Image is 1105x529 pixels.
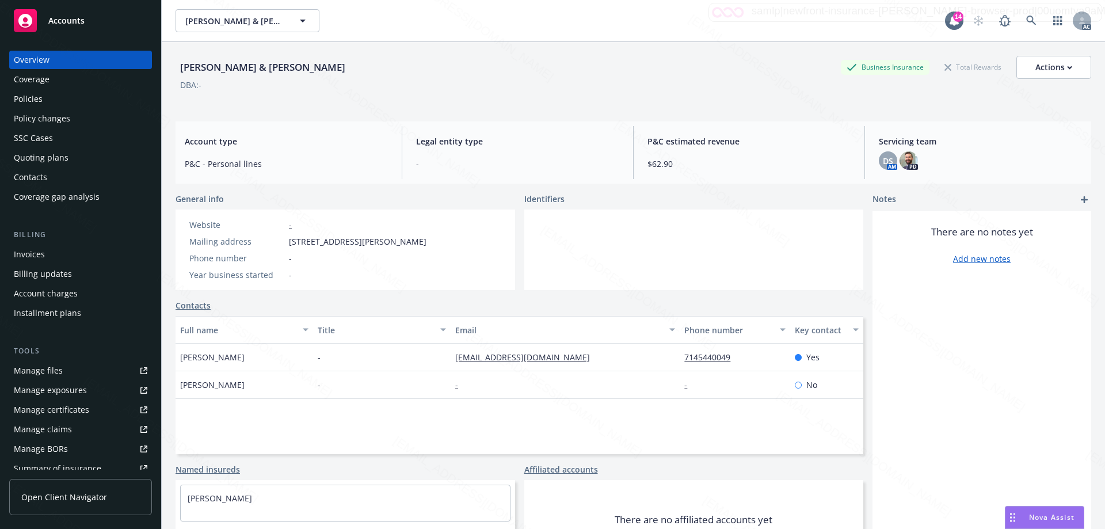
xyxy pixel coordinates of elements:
[684,324,772,336] div: Phone number
[289,219,292,230] a: -
[9,345,152,357] div: Tools
[806,351,820,363] span: Yes
[9,245,152,264] a: Invoices
[9,440,152,458] a: Manage BORs
[684,379,696,390] a: -
[318,379,321,391] span: -
[1016,56,1091,79] button: Actions
[176,316,313,344] button: Full name
[9,70,152,89] a: Coverage
[455,324,662,336] div: Email
[14,129,53,147] div: SSC Cases
[9,229,152,241] div: Billing
[9,284,152,303] a: Account charges
[318,351,321,363] span: -
[9,51,152,69] a: Overview
[14,90,43,108] div: Policies
[180,79,201,91] div: DBA: -
[647,135,851,147] span: P&C estimated revenue
[14,245,45,264] div: Invoices
[9,149,152,167] a: Quoting plans
[14,149,68,167] div: Quoting plans
[883,155,893,167] span: DS
[185,135,388,147] span: Account type
[451,316,680,344] button: Email
[14,168,47,187] div: Contacts
[188,493,252,504] a: [PERSON_NAME]
[9,5,152,37] a: Accounts
[176,9,319,32] button: [PERSON_NAME] & [PERSON_NAME]
[14,304,81,322] div: Installment plans
[14,51,49,69] div: Overview
[176,193,224,205] span: General info
[14,265,72,283] div: Billing updates
[524,463,598,475] a: Affiliated accounts
[14,440,68,458] div: Manage BORs
[21,491,107,503] span: Open Client Navigator
[1005,506,1084,529] button: Nova Assist
[189,252,284,264] div: Phone number
[176,463,240,475] a: Named insureds
[313,316,451,344] button: Title
[289,252,292,264] span: -
[189,269,284,281] div: Year business started
[1035,56,1072,78] div: Actions
[9,381,152,399] a: Manage exposures
[14,284,78,303] div: Account charges
[189,219,284,231] div: Website
[1005,507,1020,528] div: Drag to move
[14,381,87,399] div: Manage exposures
[993,9,1016,32] a: Report a Bug
[180,324,296,336] div: Full name
[931,225,1033,239] span: There are no notes yet
[1046,9,1069,32] a: Switch app
[795,324,846,336] div: Key contact
[14,70,49,89] div: Coverage
[9,168,152,187] a: Contacts
[189,235,284,248] div: Mailing address
[416,158,619,170] span: -
[1077,193,1091,207] a: add
[647,158,851,170] span: $62.90
[48,16,85,25] span: Accounts
[180,351,245,363] span: [PERSON_NAME]
[1029,512,1074,522] span: Nova Assist
[967,9,990,32] a: Start snowing
[9,90,152,108] a: Policies
[806,379,817,391] span: No
[185,158,388,170] span: P&C - Personal lines
[1020,9,1043,32] a: Search
[841,60,929,74] div: Business Insurance
[185,15,285,27] span: [PERSON_NAME] & [PERSON_NAME]
[14,459,101,478] div: Summary of insurance
[953,12,963,22] div: 14
[176,60,350,75] div: [PERSON_NAME] & [PERSON_NAME]
[318,324,433,336] div: Title
[9,265,152,283] a: Billing updates
[14,420,72,439] div: Manage claims
[9,401,152,419] a: Manage certificates
[9,361,152,380] a: Manage files
[14,361,63,380] div: Manage files
[455,379,467,390] a: -
[872,193,896,207] span: Notes
[9,188,152,206] a: Coverage gap analysis
[9,129,152,147] a: SSC Cases
[9,109,152,128] a: Policy changes
[289,235,426,248] span: [STREET_ADDRESS][PERSON_NAME]
[289,269,292,281] span: -
[680,316,790,344] button: Phone number
[939,60,1007,74] div: Total Rewards
[176,299,211,311] a: Contacts
[900,151,918,170] img: photo
[14,401,89,419] div: Manage certificates
[790,316,863,344] button: Key contact
[953,253,1011,265] a: Add new notes
[416,135,619,147] span: Legal entity type
[9,420,152,439] a: Manage claims
[180,379,245,391] span: [PERSON_NAME]
[524,193,565,205] span: Identifiers
[9,304,152,322] a: Installment plans
[14,188,100,206] div: Coverage gap analysis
